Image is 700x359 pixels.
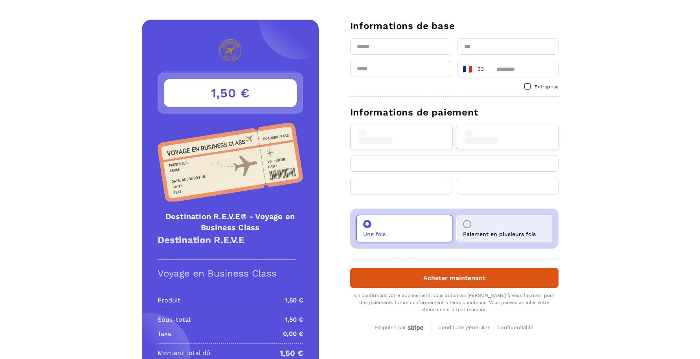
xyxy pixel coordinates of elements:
p: 0,00 € [283,329,303,339]
button: Acheter maintenant [350,268,559,288]
p: Une fois [363,231,386,237]
p: _______________________________________ [158,253,303,260]
a: Confidentialité [497,323,534,331]
span: 🇫🇷 [463,64,472,75]
h1: Voyage en Business Class [158,268,303,279]
p: Produit [158,296,180,305]
strong: Destination R.E.V.E [158,234,244,245]
span: Confidentialité [497,324,534,330]
input: Search for option [486,63,487,75]
h3: Informations de base [350,20,559,32]
div: En confirmant votre abonnement, vous autorisez [PERSON_NAME] à vous facturer pour des paiements f... [350,292,559,313]
span: +33 [462,64,484,75]
h3: Informations de paiement [350,106,559,119]
img: logo [198,39,263,61]
p: 1,50 € [280,348,303,358]
img: Product Image [158,123,303,201]
p: Paiement en plusieurs fois [463,231,536,237]
p: 1,50 € [285,296,303,305]
div: Propulsé par [375,324,425,331]
h4: Destination R.E.V.E® - Voyage en Business Class [158,211,303,233]
a: Conditions générales [438,323,494,331]
div: Search for option [457,61,490,77]
h3: 1,50 € [164,79,297,107]
p: 1,50 € [285,315,303,324]
a: Propulsé par [375,323,425,331]
span: Conditions générales [438,324,491,330]
span: Entreprise [535,84,559,90]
